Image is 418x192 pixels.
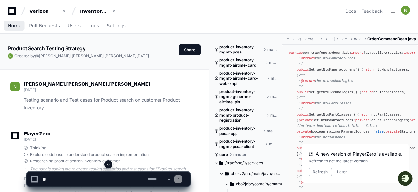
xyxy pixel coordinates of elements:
[301,158,315,161] span: @return
[270,113,277,118] span: master
[77,5,119,17] button: Inventory Management
[309,159,402,164] div: Refresh to get the latest version.
[219,152,228,157] span: core
[297,146,309,150] span: public
[8,45,85,52] app-text-character-animate: Product Search Testing Strategy
[107,18,125,33] a: Settings
[8,18,21,33] a: Home
[7,26,119,37] div: Welcome
[297,113,309,117] span: public
[309,168,332,176] button: Refresh
[24,81,150,87] span: [PERSON_NAME].[PERSON_NAME].[PERSON_NAME]
[301,56,315,60] span: @return
[214,158,277,168] button: /tracfone/it/services
[111,51,119,59] button: Start new chat
[219,126,261,136] span: product-inventory-posa-cpp
[316,151,402,157] span: A new version of PlayerZero is available.
[386,130,400,134] span: private
[29,8,58,14] div: Verizon
[301,101,315,105] span: @return
[30,159,120,164] span: Researching product search inventory customer
[68,24,81,28] span: Users
[88,18,99,33] a: Logs
[289,152,345,167] span: /** * the net10Phones */
[345,8,356,14] a: Docs
[367,36,416,42] span: OrderCommandBean.java
[269,141,277,147] span: master
[24,137,36,142] span: [DATE]
[308,36,318,42] span: tracfone-webcsr
[267,47,277,52] span: master
[297,68,309,72] span: public
[65,69,79,74] span: Pylon
[10,82,20,91] img: ACg8ocIiWXJC7lEGJNqNt4FHmPVymFM05ITMeS-frqobA_m8IZ6TxA=s96-c
[24,132,50,136] span: PlayerZero
[355,118,370,122] span: private
[289,74,353,89] span: /** * the ntuTechnologies */
[39,53,136,58] span: [PERSON_NAME].[PERSON_NAME].[PERSON_NAME]
[397,170,415,188] iframe: Open customer support
[24,87,36,92] span: [DATE]
[219,57,264,68] span: product-inventory-mgmt-airtime-card
[289,96,351,111] span: /** * the ntuPartClasses */
[361,90,373,94] span: return
[297,130,311,134] span: private
[373,130,384,134] span: false
[267,128,277,134] span: master
[68,18,81,33] a: Users
[14,53,149,59] span: Created by
[297,124,377,128] span: //private boolean refundVisible = false;
[219,107,265,123] span: product-inventory-mgmt-product-registration
[361,8,383,14] button: Feedback
[88,24,99,28] span: Logs
[354,36,357,42] span: webcsr
[233,152,247,157] span: master
[27,5,69,17] button: Verizon
[351,51,363,55] span: import
[29,24,60,28] span: Pull Requests
[297,90,309,94] span: public
[30,152,149,157] span: Explore codebase to understand product search implementation
[404,51,416,55] span: import
[8,24,21,28] span: Home
[345,36,349,42] span: tracfone
[363,68,375,72] span: return
[359,113,371,117] span: return
[46,69,79,74] a: Powered byPylon
[337,169,347,175] button: Later
[270,94,277,99] span: master
[219,139,264,149] span: product-inventory-mgmt-posa-client
[401,6,410,15] img: ACg8ocIiWXJC7lEGJNqNt4FHmPVymFM05ITMeS-frqobA_m8IZ6TxA=s96-c
[219,44,262,55] span: product-inventory-mgmt-posa
[107,24,125,28] span: Settings
[136,53,149,58] span: [DATE]
[35,53,39,58] span: @
[179,44,201,55] button: Share
[219,159,223,167] svg: Directory
[24,96,190,112] p: Testing scenario and Test cases for Product search on customer Product Inventory
[22,49,107,55] div: Start new chat
[271,76,277,81] span: master
[287,36,291,42] span: tracfone
[7,49,18,61] img: 1756235613930-3d25f9e4-fa56-45dd-b3ad-e072dfbd1548
[269,60,277,65] span: master
[7,7,20,20] img: PlayerZero
[301,79,315,83] span: @return
[301,135,315,139] span: @return
[80,8,108,14] div: Inventory Management
[299,118,313,122] span: private
[30,145,46,151] span: Thinking
[8,53,13,59] img: ACg8ocIiWXJC7lEGJNqNt4FHmPVymFM05ITMeS-frqobA_m8IZ6TxA=s96-c
[299,36,303,42] span: services
[29,18,60,33] a: Pull Requests
[219,89,265,105] span: product-inventory-mgmt-generate-airtime-pin
[289,51,303,55] span: package
[219,71,265,86] span: product-inventory-mgmt-airtime-card-web-xapi
[22,55,95,61] div: We're offline, but we'll be back soon!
